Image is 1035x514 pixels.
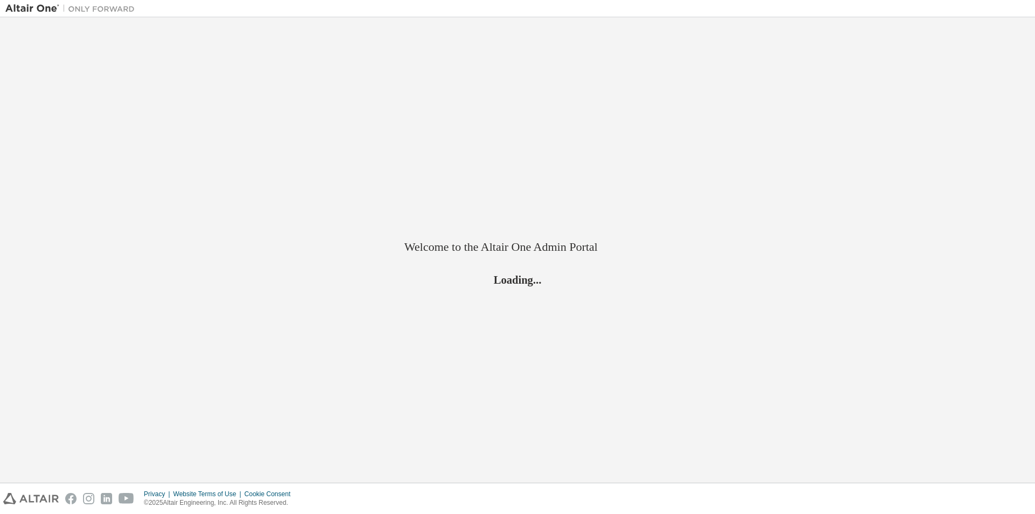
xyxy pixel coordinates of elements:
[65,493,77,504] img: facebook.svg
[404,272,631,286] h2: Loading...
[119,493,134,504] img: youtube.svg
[144,490,173,498] div: Privacy
[244,490,296,498] div: Cookie Consent
[101,493,112,504] img: linkedin.svg
[404,239,631,255] h2: Welcome to the Altair One Admin Portal
[5,3,140,14] img: Altair One
[3,493,59,504] img: altair_logo.svg
[144,498,297,508] p: © 2025 Altair Engineering, Inc. All Rights Reserved.
[173,490,244,498] div: Website Terms of Use
[83,493,94,504] img: instagram.svg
